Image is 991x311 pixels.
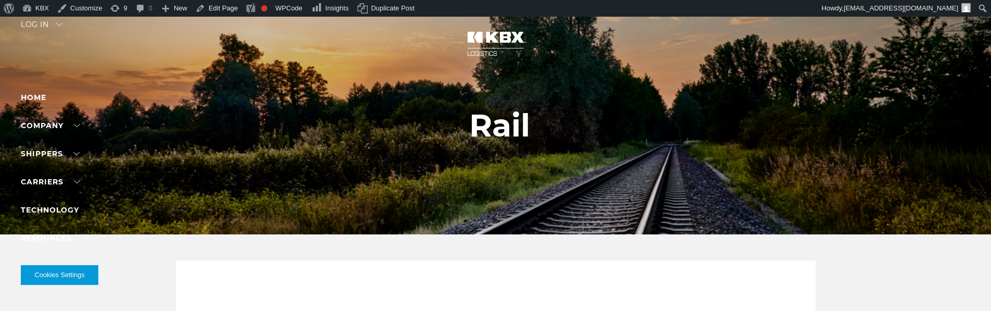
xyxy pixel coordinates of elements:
a: RESOURCES [21,233,88,243]
img: kbx logo [457,21,535,67]
h1: Rail [469,108,530,143]
a: Carriers [21,177,80,186]
button: Cookies Settings [21,265,98,285]
a: SHIPPERS [21,149,80,158]
a: Company [21,121,80,130]
div: Log in [21,21,62,36]
a: Technology [21,205,79,215]
img: arrow [56,23,62,26]
span: Insights [325,4,349,12]
div: Focus keyphrase not set [261,5,267,11]
span: [EMAIL_ADDRESS][DOMAIN_NAME] [844,4,958,12]
a: Home [21,93,46,102]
